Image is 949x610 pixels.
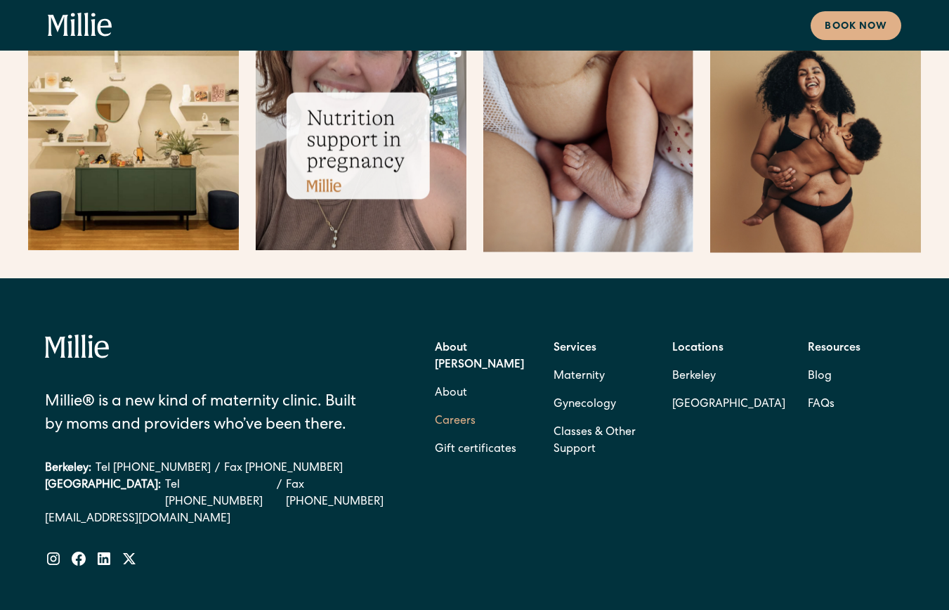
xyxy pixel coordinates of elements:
[554,391,616,419] a: Gynecology
[672,343,724,354] strong: Locations
[45,511,397,528] a: [EMAIL_ADDRESS][DOMAIN_NAME]
[48,13,112,38] a: home
[224,460,343,477] a: Fax [PHONE_NUMBER]
[45,477,161,511] div: [GEOGRAPHIC_DATA]:
[808,391,835,419] a: FAQs
[483,40,694,252] img: Instagram Post by @Millie_Clinic
[554,363,605,391] a: Maternity
[554,419,650,464] a: Classes & Other Support
[96,460,211,477] a: Tel [PHONE_NUMBER]
[215,460,220,477] div: /
[286,477,397,511] a: Fax [PHONE_NUMBER]
[808,343,860,354] strong: Resources
[435,343,524,371] strong: About [PERSON_NAME]
[277,477,282,511] div: /
[435,436,516,464] a: Gift certificates
[672,363,785,391] a: Berkeley
[825,20,887,34] div: Book now
[435,379,467,408] a: About
[165,477,273,511] a: Tel [PHONE_NUMBER]
[672,391,785,419] a: [GEOGRAPHIC_DATA]
[435,408,476,436] a: Careers
[45,460,91,477] div: Berkeley:
[28,40,239,251] img: Instagram Post by @Millie_Clinic
[710,40,921,253] img: Instagram Post by @Millie_Clinic
[45,391,376,438] div: Millie® is a new kind of maternity clinic. Built by moms and providers who’ve been there.
[808,363,832,391] a: Blog
[811,11,901,40] a: Book now
[554,343,596,354] strong: Services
